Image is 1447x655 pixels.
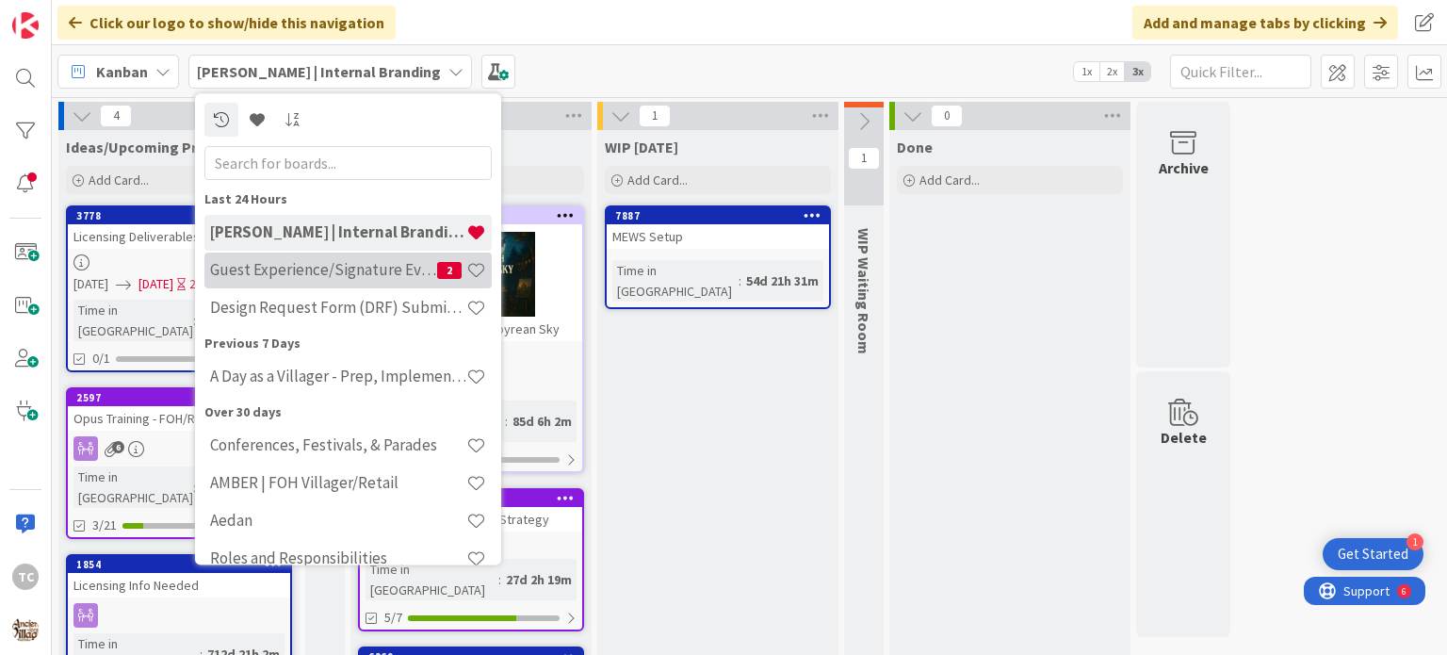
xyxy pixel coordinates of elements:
[73,300,193,341] div: Time in [GEOGRAPHIC_DATA]
[12,616,39,643] img: avatar
[197,62,441,81] b: [PERSON_NAME] | Internal Branding
[76,558,290,571] div: 1854
[204,146,492,180] input: Search for boards...
[204,334,492,353] div: Previous 7 Days
[68,389,290,431] div: 2597Opus Training - FOH/Reservations
[138,274,173,294] span: [DATE]
[92,516,117,535] span: 3/21
[68,224,290,249] div: Licensing Deliverables
[193,477,196,498] span: :
[931,105,963,127] span: 0
[627,172,688,188] span: Add Card...
[100,105,132,127] span: 4
[639,105,671,127] span: 1
[76,391,290,404] div: 2597
[1132,6,1398,40] div: Add and manage tabs by clicking
[66,138,252,156] span: Ideas/Upcoming Projects :)
[68,207,290,249] div: 3778Licensing Deliverables
[505,411,508,432] span: :
[210,436,466,455] h4: Conferences, Festivals, & Parades
[96,60,148,83] span: Kanban
[607,224,829,249] div: MEWS Setup
[76,209,290,222] div: 3778
[1161,426,1207,449] div: Delete
[73,467,193,508] div: Time in [GEOGRAPHIC_DATA]
[1338,545,1408,564] div: Get Started
[501,569,577,590] div: 27d 2h 19m
[210,261,437,280] h4: Guest Experience/Signature Events
[204,189,492,209] div: Last 24 Hours
[919,172,980,188] span: Add Card...
[92,349,110,368] span: 0/1
[1323,538,1423,570] div: Open Get Started checklist, remaining modules: 1
[1125,62,1150,81] span: 3x
[68,556,290,573] div: 1854
[57,6,396,40] div: Click our logo to show/hide this navigation
[89,172,149,188] span: Add Card...
[210,223,466,242] h4: [PERSON_NAME] | Internal Branding
[68,556,290,598] div: 1854Licensing Info Needed
[193,310,196,331] span: :
[1406,533,1423,550] div: 1
[897,138,933,156] span: Done
[605,138,678,156] span: WIP Today
[12,12,39,39] img: Visit kanbanzone.com
[741,270,823,291] div: 54d 21h 31m
[68,573,290,598] div: Licensing Info Needed
[210,549,466,568] h4: Roles and Responsibilities
[98,8,103,23] div: 6
[615,209,829,222] div: 7887
[1170,55,1311,89] input: Quick Filter...
[607,207,829,224] div: 7887
[40,3,86,25] span: Support
[1074,62,1099,81] span: 1x
[612,260,739,302] div: Time in [GEOGRAPHIC_DATA]
[1159,156,1209,179] div: Archive
[384,608,402,628] span: 5/7
[204,402,492,422] div: Over 30 days
[437,262,462,279] span: 2
[848,147,880,170] span: 1
[210,299,466,318] h4: Design Request Form (DRF) Submittals
[739,270,741,291] span: :
[112,441,124,453] span: 6
[210,512,466,531] h4: Aedan
[607,207,829,249] div: 7887MEWS Setup
[68,389,290,406] div: 2597
[210,474,466,493] h4: AMBER | FOH Villager/Retail
[508,411,577,432] div: 85d 6h 2m
[68,406,290,431] div: Opus Training - FOH/Reservations
[366,559,498,600] div: Time in [GEOGRAPHIC_DATA]
[73,274,108,294] span: [DATE]
[12,564,39,590] div: TC
[498,569,501,590] span: :
[189,274,205,294] div: 2M
[854,228,873,354] span: WIP Waiting Room
[210,368,466,386] h4: A Day as a Villager - Prep, Implement and Execute
[68,207,290,224] div: 3778
[1099,62,1125,81] span: 2x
